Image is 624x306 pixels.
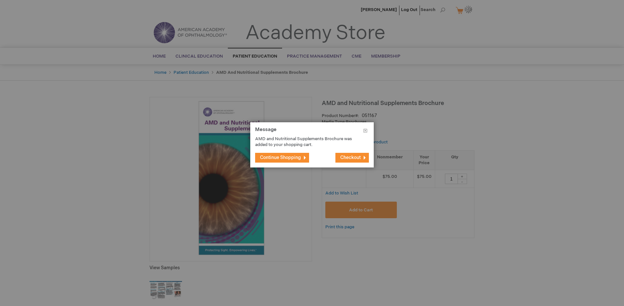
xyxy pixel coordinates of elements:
[255,136,359,148] p: AMD and Nutritional Supplements Brochure was added to your shopping cart.
[335,153,369,163] button: Checkout
[255,127,369,136] h1: Message
[340,155,361,160] span: Checkout
[260,155,301,160] span: Continue Shopping
[255,153,309,163] button: Continue Shopping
